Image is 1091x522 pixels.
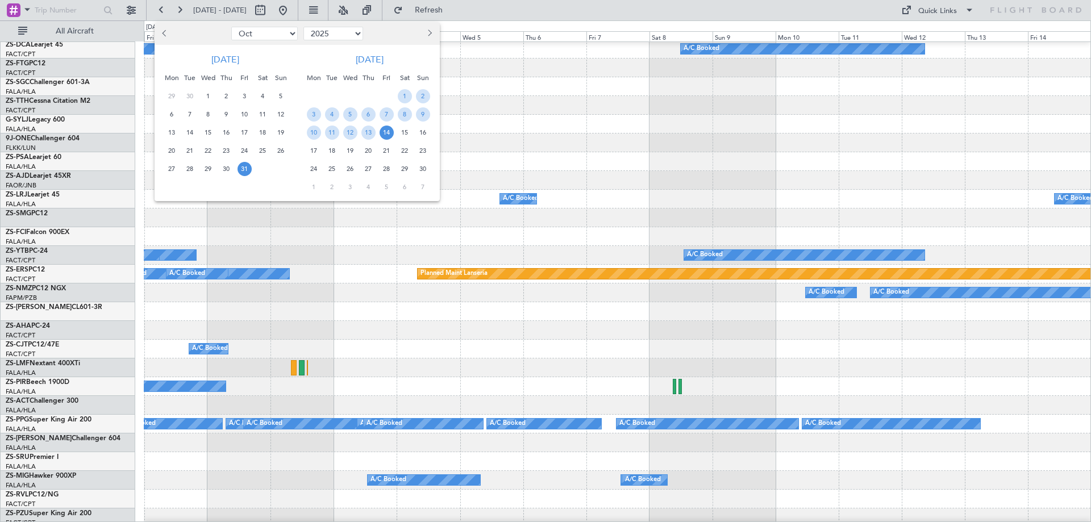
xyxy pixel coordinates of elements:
div: 20-11-2025 [359,141,377,160]
span: 26 [274,144,288,158]
div: 5-12-2025 [377,178,395,196]
span: 7 [183,107,197,122]
select: Select month [231,27,298,40]
div: Sat [253,69,272,87]
span: 12 [274,107,288,122]
span: 6 [398,180,412,194]
span: 17 [238,126,252,140]
div: 3-10-2025 [235,87,253,105]
span: 29 [165,89,179,103]
div: 27-11-2025 [359,160,377,178]
div: Wed [341,69,359,87]
div: 9-10-2025 [217,105,235,123]
div: 4-12-2025 [359,178,377,196]
div: Thu [217,69,235,87]
span: 9 [416,107,430,122]
span: 10 [307,126,321,140]
div: Sun [272,69,290,87]
span: 2 [219,89,234,103]
div: 8-10-2025 [199,105,217,123]
div: 21-10-2025 [181,141,199,160]
div: Tue [323,69,341,87]
span: 21 [183,144,197,158]
div: Mon [305,69,323,87]
div: 19-10-2025 [272,123,290,141]
div: 5-10-2025 [272,87,290,105]
span: 1 [307,180,321,194]
span: 15 [398,126,412,140]
div: 27-10-2025 [163,160,181,178]
div: 19-11-2025 [341,141,359,160]
div: 25-10-2025 [253,141,272,160]
span: 27 [165,162,179,176]
div: Mon [163,69,181,87]
div: 4-11-2025 [323,105,341,123]
span: 25 [325,162,339,176]
span: 9 [219,107,234,122]
div: 8-11-2025 [395,105,414,123]
div: 1-12-2025 [305,178,323,196]
div: 15-10-2025 [199,123,217,141]
span: 4 [256,89,270,103]
div: 7-11-2025 [377,105,395,123]
div: 7-12-2025 [414,178,432,196]
div: 21-11-2025 [377,141,395,160]
div: 24-11-2025 [305,160,323,178]
span: 5 [274,89,288,103]
span: 16 [219,126,234,140]
span: 15 [201,126,215,140]
span: 22 [398,144,412,158]
div: 24-10-2025 [235,141,253,160]
div: 1-11-2025 [395,87,414,105]
span: 20 [361,144,376,158]
span: 4 [361,180,376,194]
span: 23 [416,144,430,158]
span: 30 [219,162,234,176]
div: 2-11-2025 [414,87,432,105]
span: 20 [165,144,179,158]
span: 24 [307,162,321,176]
div: 16-10-2025 [217,123,235,141]
select: Select year [303,27,363,40]
span: 27 [361,162,376,176]
span: 21 [380,144,394,158]
span: 10 [238,107,252,122]
span: 22 [201,144,215,158]
div: 30-10-2025 [217,160,235,178]
div: 6-12-2025 [395,178,414,196]
div: 17-10-2025 [235,123,253,141]
span: 11 [256,107,270,122]
div: 20-10-2025 [163,141,181,160]
div: 25-11-2025 [323,160,341,178]
button: Next month [423,24,435,43]
div: Wed [199,69,217,87]
div: 23-11-2025 [414,141,432,160]
span: 14 [380,126,394,140]
span: 28 [183,162,197,176]
div: Fri [235,69,253,87]
div: 22-10-2025 [199,141,217,160]
span: 12 [343,126,357,140]
div: 15-11-2025 [395,123,414,141]
span: 30 [183,89,197,103]
span: 2 [416,89,430,103]
div: 13-11-2025 [359,123,377,141]
span: 6 [361,107,376,122]
div: 12-11-2025 [341,123,359,141]
div: 29-10-2025 [199,160,217,178]
span: 1 [201,89,215,103]
div: 30-11-2025 [414,160,432,178]
div: 28-11-2025 [377,160,395,178]
span: 19 [343,144,357,158]
span: 29 [398,162,412,176]
div: 28-10-2025 [181,160,199,178]
div: 3-12-2025 [341,178,359,196]
span: 7 [380,107,394,122]
div: 10-11-2025 [305,123,323,141]
span: 17 [307,144,321,158]
div: 11-10-2025 [253,105,272,123]
div: 29-11-2025 [395,160,414,178]
div: 13-10-2025 [163,123,181,141]
div: 16-11-2025 [414,123,432,141]
div: 2-10-2025 [217,87,235,105]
